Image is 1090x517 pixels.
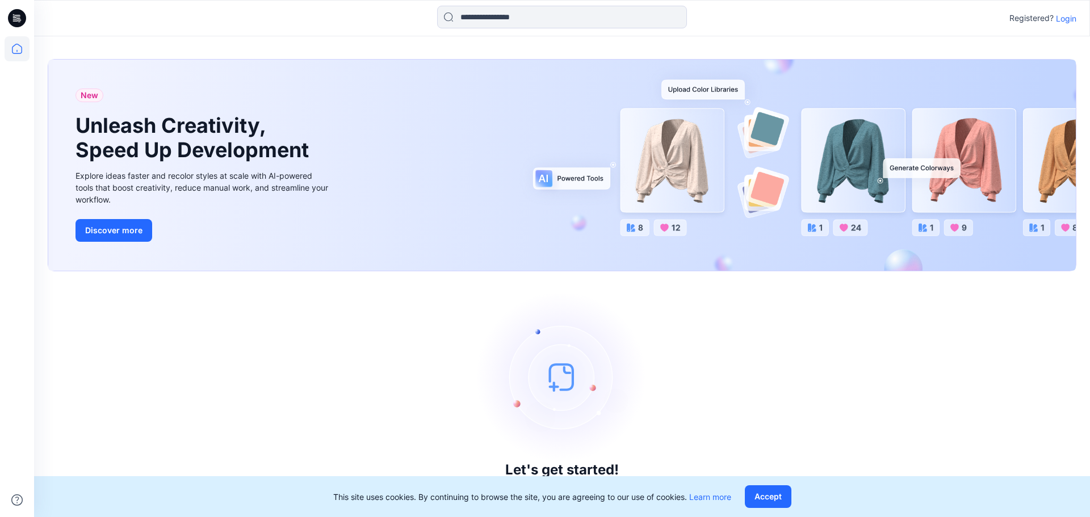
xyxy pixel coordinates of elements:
h1: Unleash Creativity, Speed Up Development [76,114,314,162]
img: empty-state-image.svg [477,292,647,462]
div: Explore ideas faster and recolor styles at scale with AI-powered tools that boost creativity, red... [76,170,331,205]
h3: Let's get started! [505,462,619,478]
p: This site uses cookies. By continuing to browse the site, you are agreeing to our use of cookies. [333,491,731,503]
button: Discover more [76,219,152,242]
a: Learn more [689,492,731,502]
a: Discover more [76,219,331,242]
p: Login [1056,12,1076,24]
p: Registered? [1009,11,1054,25]
button: Accept [745,485,791,508]
span: New [81,89,98,102]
